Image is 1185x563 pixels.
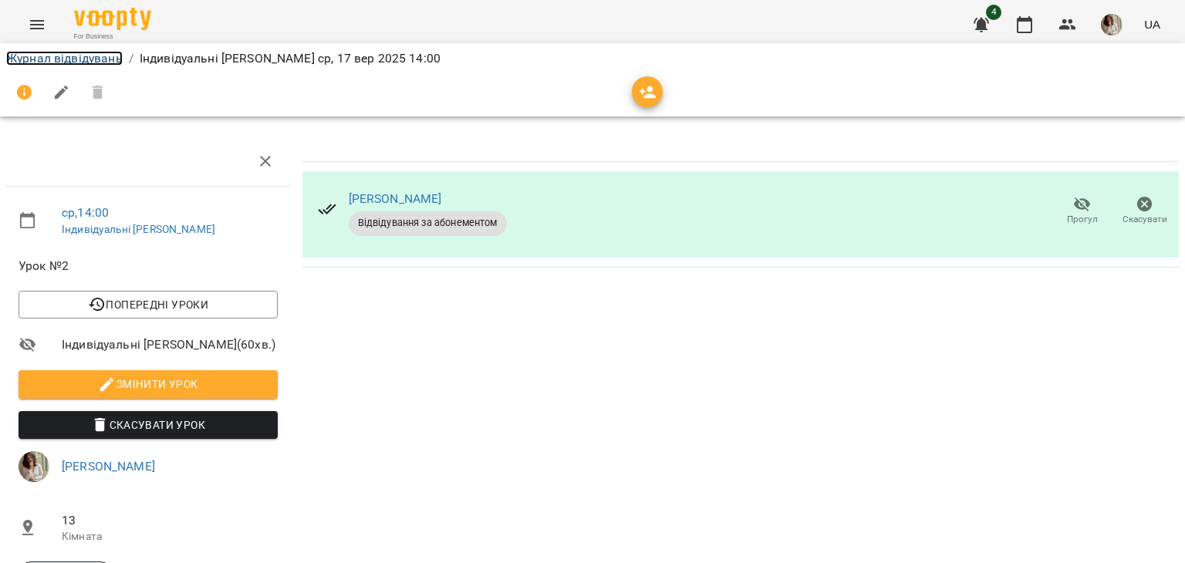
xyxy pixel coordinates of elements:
[62,511,278,530] span: 13
[1067,213,1098,226] span: Прогул
[1051,190,1113,233] button: Прогул
[19,291,278,319] button: Попередні уроки
[19,370,278,398] button: Змінити урок
[19,257,278,275] span: Урок №2
[129,49,133,68] li: /
[62,459,155,474] a: [PERSON_NAME]
[62,335,278,354] span: Індивідуальні [PERSON_NAME] ( 60 хв. )
[349,191,442,206] a: [PERSON_NAME]
[31,416,265,434] span: Скасувати Урок
[140,49,441,68] p: Індивідуальні [PERSON_NAME] ср, 17 вер 2025 14:00
[986,5,1001,20] span: 4
[19,451,49,482] img: cf9d72be1c49480477303613d6f9b014.jpg
[62,223,215,235] a: Індивідуальні [PERSON_NAME]
[1123,213,1167,226] span: Скасувати
[31,375,265,393] span: Змінити урок
[19,411,278,439] button: Скасувати Урок
[31,295,265,314] span: Попередні уроки
[19,6,56,43] button: Menu
[62,205,109,220] a: ср , 14:00
[6,49,1179,68] nav: breadcrumb
[6,51,123,66] a: Журнал відвідувань
[1101,14,1123,35] img: cf9d72be1c49480477303613d6f9b014.jpg
[1113,190,1176,233] button: Скасувати
[1138,10,1166,39] button: UA
[1144,16,1160,32] span: UA
[74,32,151,42] span: For Business
[74,8,151,30] img: Voopty Logo
[349,216,507,230] span: Відвідування за абонементом
[62,529,278,544] p: Кімната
